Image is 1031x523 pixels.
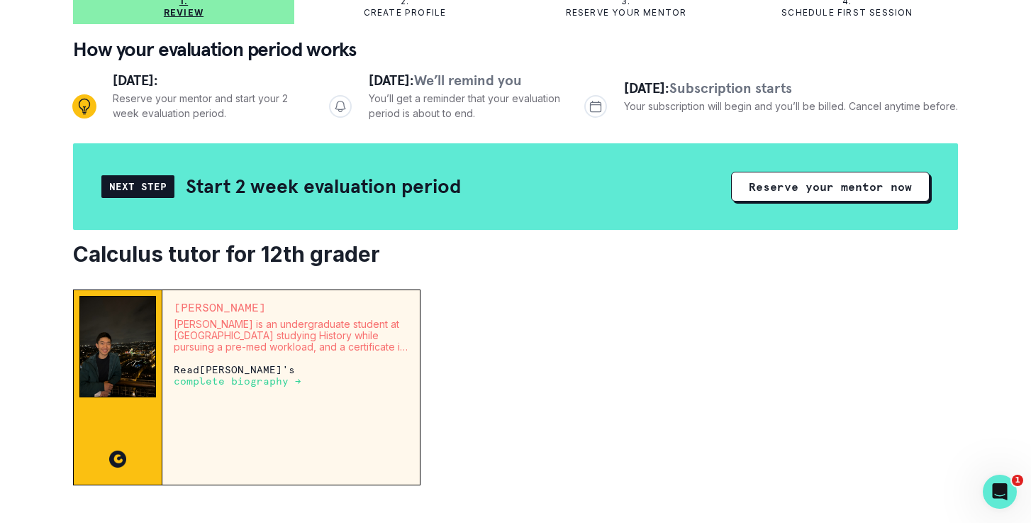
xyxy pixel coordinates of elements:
[983,475,1017,509] iframe: Intercom live chat
[174,364,408,387] p: Read [PERSON_NAME] 's
[364,7,447,18] p: Create profile
[369,91,562,121] p: You’ll get a reminder that your evaluation period is about to end.
[174,302,408,313] p: [PERSON_NAME]
[414,71,522,89] span: We’ll remind you
[174,319,408,353] p: [PERSON_NAME] is an undergraduate student at [GEOGRAPHIC_DATA] studying History while pursuing a ...
[186,174,461,199] h2: Start 2 week evaluation period
[174,375,301,387] a: complete biography →
[73,35,958,64] p: How your evaluation period works
[73,70,958,143] div: Progress
[164,7,204,18] p: Review
[781,7,913,18] p: Schedule first session
[73,241,958,267] h2: Calculus tutor for 12th grader
[624,79,669,97] span: [DATE]:
[1012,475,1023,486] span: 1
[113,71,158,89] span: [DATE]:
[101,175,174,198] div: Next Step
[174,375,301,387] p: complete biography →
[79,296,156,397] img: Mentor Image
[669,79,792,97] span: Subscription starts
[369,71,414,89] span: [DATE]:
[566,7,687,18] p: Reserve your mentor
[109,451,126,468] img: CC image
[731,172,930,202] button: Reserve your mentor now
[624,99,958,114] p: Your subscription will begin and you’ll be billed. Cancel anytime before.
[113,91,306,121] p: Reserve your mentor and start your 2 week evaluation period.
